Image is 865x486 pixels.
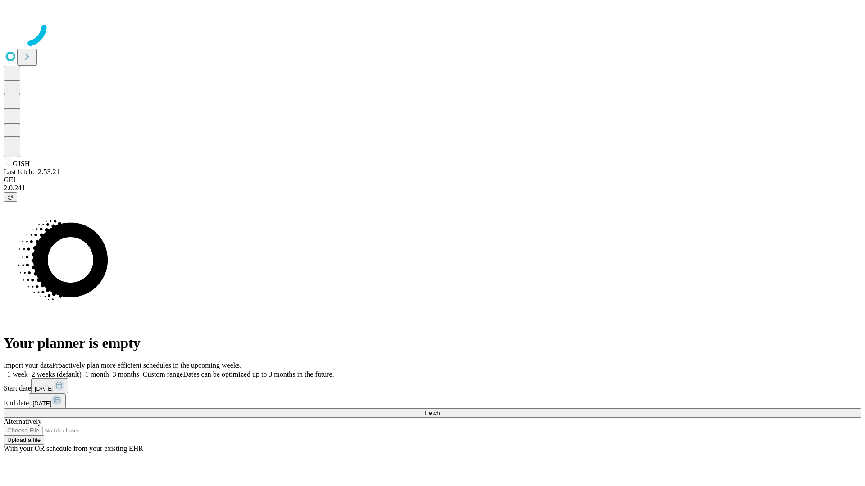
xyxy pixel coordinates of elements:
[7,370,28,378] span: 1 week
[4,361,52,369] span: Import your data
[4,184,861,192] div: 2.0.241
[29,393,66,408] button: [DATE]
[32,370,82,378] span: 2 weeks (default)
[4,335,861,351] h1: Your planner is empty
[425,409,440,416] span: Fetch
[4,168,60,175] span: Last fetch: 12:53:21
[4,418,41,425] span: Alternatively
[52,361,241,369] span: Proactively plan more efficient schedules in the upcoming weeks.
[113,370,139,378] span: 3 months
[85,370,109,378] span: 1 month
[4,176,861,184] div: GEI
[35,385,54,392] span: [DATE]
[143,370,183,378] span: Custom range
[4,445,143,452] span: With your OR schedule from your existing EHR
[4,378,861,393] div: Start date
[7,193,14,200] span: @
[183,370,334,378] span: Dates can be optimized up to 3 months in the future.
[13,160,30,167] span: GJSH
[4,435,44,445] button: Upload a file
[31,378,68,393] button: [DATE]
[4,192,17,202] button: @
[4,408,861,418] button: Fetch
[4,393,861,408] div: End date
[32,400,51,407] span: [DATE]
